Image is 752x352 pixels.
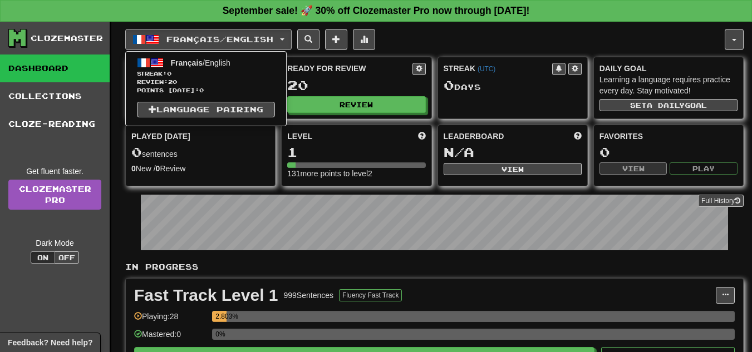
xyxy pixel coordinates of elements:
[131,131,190,142] span: Played [DATE]
[8,166,101,177] div: Get fluent faster.
[215,311,227,322] div: 2.803%
[444,78,582,93] div: Day s
[131,164,136,173] strong: 0
[166,34,273,44] span: Français / English
[444,131,504,142] span: Leaderboard
[31,33,103,44] div: Clozemaster
[574,131,582,142] span: This week in points, UTC
[444,77,454,93] span: 0
[137,86,275,95] span: Points [DATE]: 0
[223,5,530,16] strong: September sale! 🚀 30% off Clozemaster Pro now through [DATE]!
[134,311,207,329] div: Playing: 28
[156,164,160,173] strong: 0
[31,251,55,264] button: On
[8,180,101,210] a: ClozemasterPro
[134,287,278,304] div: Fast Track Level 1
[131,144,142,160] span: 0
[55,251,79,264] button: Off
[134,329,207,347] div: Mastered: 0
[131,163,269,174] div: New / Review
[8,237,101,249] div: Dark Mode
[287,63,412,74] div: Ready for Review
[137,78,275,86] span: Review: 20
[131,145,269,160] div: sentences
[8,337,92,348] span: Open feedback widget
[599,162,667,175] button: View
[444,144,474,160] span: N/A
[698,195,744,207] button: Full History
[325,29,347,50] button: Add sentence to collection
[137,102,275,117] a: Language Pairing
[599,99,738,111] button: Seta dailygoal
[287,78,425,92] div: 20
[444,163,582,175] button: View
[287,96,425,113] button: Review
[647,101,685,109] span: a daily
[599,131,738,142] div: Favorites
[125,261,744,272] p: In Progress
[126,54,286,96] a: Français/EnglishStreak:0 Review:20Points [DATE]:0
[599,63,738,74] div: Daily Goal
[137,70,275,78] span: Streak:
[287,168,425,179] div: 131 more points to level 2
[171,58,203,67] span: Français
[287,145,425,159] div: 1
[353,29,375,50] button: More stats
[167,70,171,77] span: 0
[287,131,312,142] span: Level
[599,74,738,96] div: Learning a language requires practice every day. Stay motivated!
[125,29,292,50] button: Français/English
[444,63,552,74] div: Streak
[284,290,334,301] div: 999 Sentences
[418,131,426,142] span: Score more points to level up
[297,29,320,50] button: Search sentences
[339,289,402,301] button: Fluency Fast Track
[171,58,230,67] span: / English
[478,65,495,73] a: (UTC)
[670,162,738,175] button: Play
[599,145,738,159] div: 0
